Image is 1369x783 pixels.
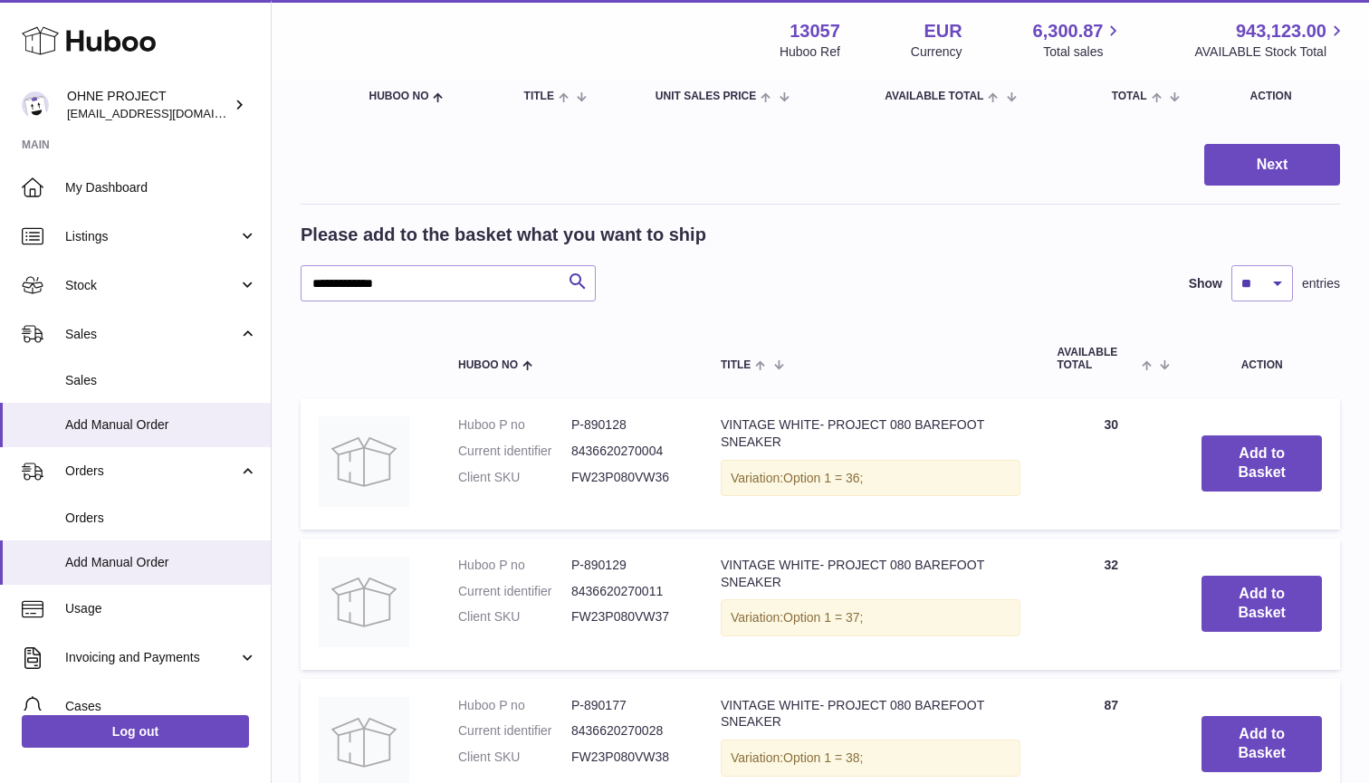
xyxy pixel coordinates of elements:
[1033,19,1125,61] a: 6,300.87 Total sales
[458,749,571,766] dt: Client SKU
[571,583,684,600] dd: 8436620270011
[1302,275,1340,292] span: entries
[458,469,571,486] dt: Client SKU
[65,463,238,480] span: Orders
[458,557,571,574] dt: Huboo P no
[1057,347,1137,370] span: AVAILABLE Total
[67,88,230,122] div: OHNE PROJECT
[721,359,751,371] span: Title
[65,416,257,434] span: Add Manual Order
[65,649,238,666] span: Invoicing and Payments
[1043,43,1124,61] span: Total sales
[22,715,249,748] a: Log out
[703,539,1039,670] td: VINTAGE WHITE- PROJECT 080 BAREFOOT SNEAKER
[571,697,684,714] dd: P-890177
[790,19,840,43] strong: 13057
[65,228,238,245] span: Listings
[1189,275,1222,292] label: Show
[924,19,962,43] strong: EUR
[67,106,266,120] span: [EMAIL_ADDRESS][DOMAIN_NAME]
[571,416,684,434] dd: P-890128
[65,554,257,571] span: Add Manual Order
[703,398,1039,530] td: VINTAGE WHITE- PROJECT 080 BAREFOOT SNEAKER
[65,326,238,343] span: Sales
[319,416,409,507] img: VINTAGE WHITE- PROJECT 080 BAREFOOT SNEAKER
[1204,144,1340,186] button: Next
[65,179,257,196] span: My Dashboard
[1250,91,1322,102] div: Action
[458,608,571,625] dt: Client SKU
[1039,539,1183,670] td: 32
[458,697,571,714] dt: Huboo P no
[65,510,257,527] span: Orders
[571,608,684,625] dd: FW23P080VW37
[721,599,1020,636] div: Variation:
[1201,435,1322,492] button: Add to Basket
[1201,576,1322,632] button: Add to Basket
[65,277,238,294] span: Stock
[656,91,756,102] span: Unit Sales Price
[458,443,571,460] dt: Current identifier
[1236,19,1326,43] span: 943,123.00
[458,583,571,600] dt: Current identifier
[458,416,571,434] dt: Huboo P no
[571,557,684,574] dd: P-890129
[1039,398,1183,530] td: 30
[571,443,684,460] dd: 8436620270004
[369,91,428,102] span: Huboo no
[65,372,257,389] span: Sales
[885,91,983,102] span: AVAILABLE Total
[721,460,1020,497] div: Variation:
[571,722,684,740] dd: 8436620270028
[1194,43,1347,61] span: AVAILABLE Stock Total
[783,471,863,485] span: Option 1 = 36;
[65,698,257,715] span: Cases
[721,740,1020,777] div: Variation:
[911,43,962,61] div: Currency
[458,359,518,371] span: Huboo no
[319,557,409,647] img: VINTAGE WHITE- PROJECT 080 BAREFOOT SNEAKER
[783,610,863,625] span: Option 1 = 37;
[780,43,840,61] div: Huboo Ref
[65,600,257,617] span: Usage
[1201,716,1322,772] button: Add to Basket
[458,722,571,740] dt: Current identifier
[524,91,554,102] span: Title
[1183,329,1340,388] th: Action
[1033,19,1104,43] span: 6,300.87
[22,91,49,119] img: support@ohneproject.com
[1112,91,1147,102] span: Total
[783,750,863,765] span: Option 1 = 38;
[1194,19,1347,61] a: 943,123.00 AVAILABLE Stock Total
[571,749,684,766] dd: FW23P080VW38
[301,223,706,247] h2: Please add to the basket what you want to ship
[571,469,684,486] dd: FW23P080VW36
